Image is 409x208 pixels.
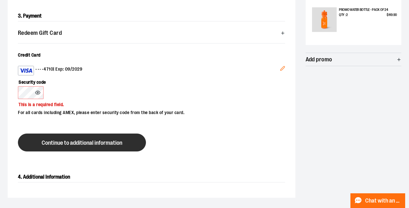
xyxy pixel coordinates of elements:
[18,134,146,151] button: Continue to additional information
[275,61,290,78] button: Edit
[18,11,285,21] h2: 3. Payment
[306,57,332,63] span: Add promo
[18,172,285,182] h2: 4. Additional Information
[306,53,402,66] button: Add promo
[393,13,397,17] span: 90
[18,99,279,107] p: This is a required field.
[389,13,393,17] span: 119
[387,13,389,17] span: $
[18,27,285,39] button: Redeem Gift Card
[393,13,393,17] span: .
[18,75,279,86] label: Security code
[18,30,62,36] span: Redeem Gift Card
[42,140,122,146] span: Continue to additional information
[365,198,401,204] span: Chat with an Expert
[18,52,41,58] span: Credit Card
[20,67,32,74] img: Visa card example showing the 16-digit card number on the front of the card
[18,107,279,116] p: For all cards including AMEX, please enter security code from the back of your card.
[18,66,280,75] div: •••• 4710 | Exp: 09/2029
[350,193,405,208] button: Chat with an Expert
[339,7,397,12] p: Promo Water Bottle - Pack of 24
[339,12,348,18] span: Qty : 2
